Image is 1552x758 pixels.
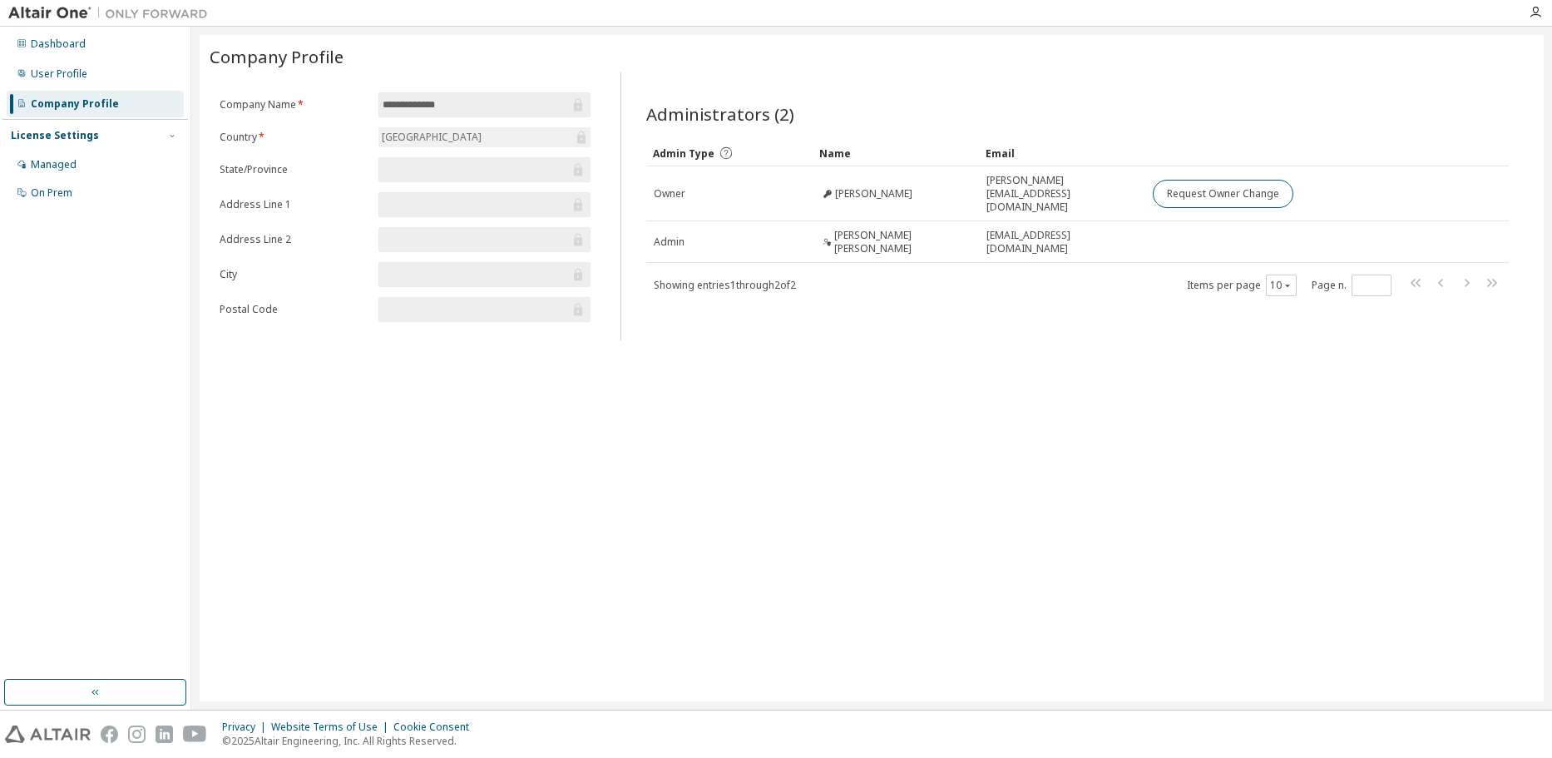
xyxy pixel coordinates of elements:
[646,102,794,126] span: Administrators (2)
[1270,279,1293,292] button: 10
[986,229,1138,255] span: [EMAIL_ADDRESS][DOMAIN_NAME]
[183,726,207,743] img: youtube.svg
[128,726,146,743] img: instagram.svg
[654,187,685,201] span: Owner
[31,158,77,171] div: Managed
[220,131,368,144] label: Country
[222,721,271,734] div: Privacy
[156,726,173,743] img: linkedin.svg
[210,45,344,68] span: Company Profile
[31,67,87,81] div: User Profile
[986,140,1139,166] div: Email
[220,198,368,211] label: Address Line 1
[654,278,796,292] span: Showing entries 1 through 2 of 2
[271,721,393,734] div: Website Terms of Use
[1153,180,1293,208] button: Request Owner Change
[5,726,91,743] img: altair_logo.svg
[654,235,685,249] span: Admin
[220,233,368,246] label: Address Line 2
[220,163,368,176] label: State/Province
[8,5,216,22] img: Altair One
[378,127,591,147] div: [GEOGRAPHIC_DATA]
[653,146,714,161] span: Admin Type
[101,726,118,743] img: facebook.svg
[220,303,368,316] label: Postal Code
[1187,275,1297,296] span: Items per page
[835,187,912,201] span: [PERSON_NAME]
[379,128,484,146] div: [GEOGRAPHIC_DATA]
[1312,275,1391,296] span: Page n.
[220,98,368,111] label: Company Name
[393,721,479,734] div: Cookie Consent
[819,140,972,166] div: Name
[986,174,1138,214] span: [PERSON_NAME][EMAIL_ADDRESS][DOMAIN_NAME]
[834,229,972,255] span: [PERSON_NAME] [PERSON_NAME]
[31,37,86,51] div: Dashboard
[31,97,119,111] div: Company Profile
[222,734,479,748] p: © 2025 Altair Engineering, Inc. All Rights Reserved.
[11,129,99,142] div: License Settings
[220,268,368,281] label: City
[31,186,72,200] div: On Prem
